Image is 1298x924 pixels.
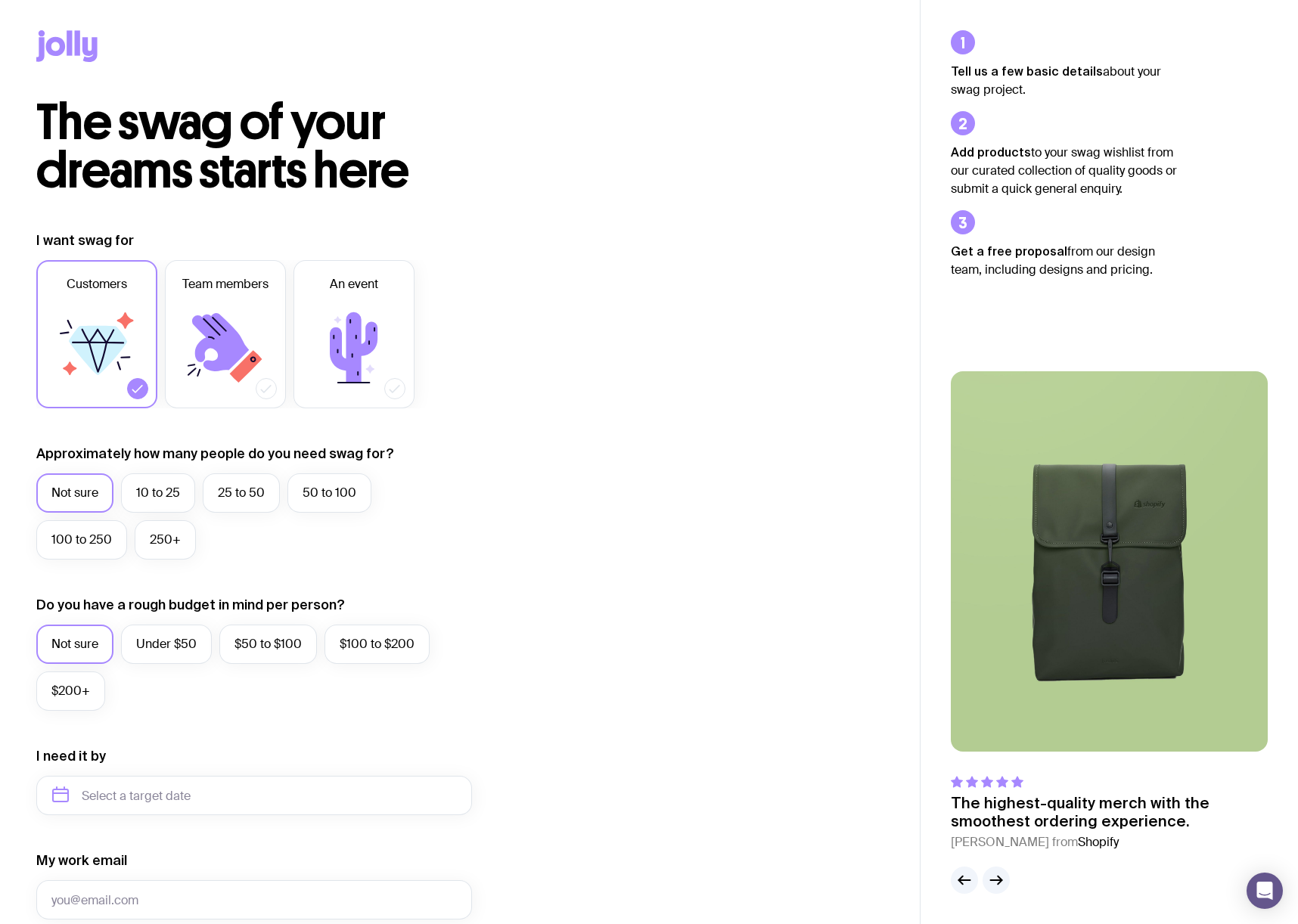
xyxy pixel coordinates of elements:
label: Do you have a rough budget in mind per person? [36,596,345,614]
label: My work email [36,851,127,870]
label: $100 to $200 [324,625,430,664]
label: Not sure [36,473,113,513]
p: about your swag project. [951,62,1178,99]
span: The swag of your dreams starts here [36,92,409,200]
span: Customers [67,275,127,293]
cite: [PERSON_NAME] from [951,833,1268,851]
label: 50 to 100 [287,473,371,513]
span: Shopify [1078,834,1119,850]
label: $200+ [36,671,105,711]
label: I need it by [36,747,106,765]
label: 100 to 250 [36,520,127,560]
label: Not sure [36,625,113,664]
p: from our design team, including designs and pricing. [951,242,1178,279]
p: The highest-quality merch with the smoothest ordering experience. [951,794,1268,830]
label: 250+ [135,520,196,560]
label: $50 to $100 [219,625,317,664]
label: 25 to 50 [203,473,280,513]
strong: Tell us a few basic details [951,64,1103,78]
p: to your swag wishlist from our curated collection of quality goods or submit a quick general enqu... [951,143,1178,198]
input: you@email.com [36,880,472,919]
span: An event [330,275,378,293]
label: I want swag for [36,231,134,250]
label: Under $50 [121,625,212,664]
label: Approximately how many people do you need swag for? [36,445,394,463]
input: Select a target date [36,776,472,815]
strong: Get a free proposal [951,244,1067,258]
div: Open Intercom Messenger [1247,873,1283,909]
span: Team members [182,275,269,293]
strong: Add products [951,145,1031,159]
label: 10 to 25 [121,473,195,513]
